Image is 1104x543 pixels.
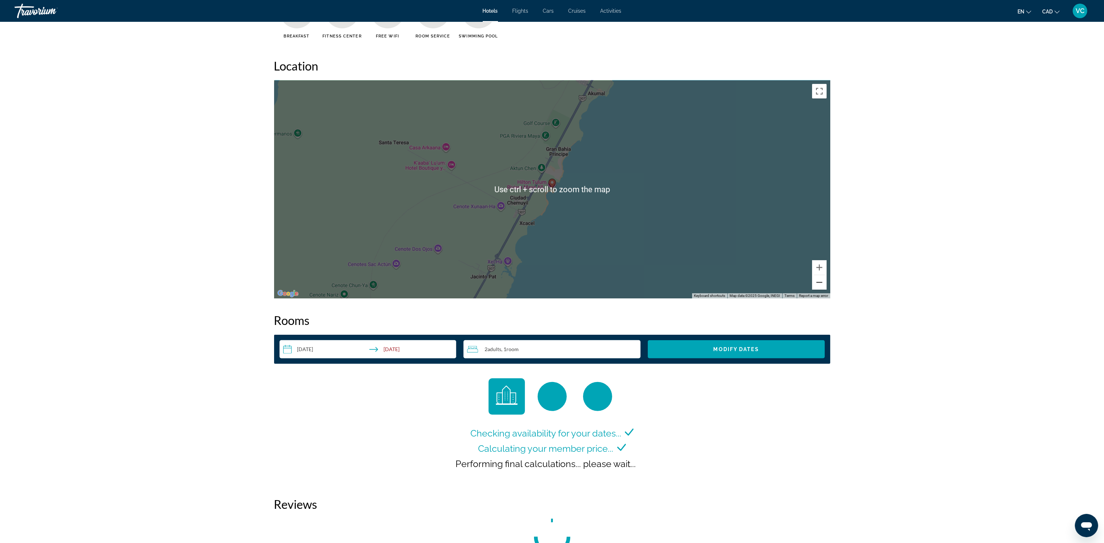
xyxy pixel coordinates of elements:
[284,34,310,39] span: Breakfast
[485,346,501,352] span: 2
[15,1,87,20] a: Travorium
[274,313,830,327] h2: Rooms
[812,275,827,290] button: Zoom out
[1042,6,1060,17] button: Change currency
[322,34,361,39] span: Fitness Center
[280,340,825,358] div: Search widget
[274,59,830,73] h2: Location
[456,458,636,469] span: Performing final calculations... please wait...
[799,294,828,298] a: Report a map error
[1075,514,1098,537] iframe: Button to launch messaging window
[569,8,586,14] a: Cruises
[470,428,621,439] span: Checking availability for your dates...
[694,293,725,298] button: Keyboard shortcuts
[376,34,399,39] span: Free WiFi
[812,84,827,98] button: Toggle fullscreen view
[784,294,795,298] a: Terms (opens in new tab)
[648,340,825,358] button: Modify Dates
[812,260,827,275] button: Zoom in
[1076,7,1084,15] span: VC
[1042,9,1053,15] span: CAD
[483,8,498,14] a: Hotels
[601,8,622,14] a: Activities
[463,340,641,358] button: Travelers: 2 adults, 0 children
[415,34,450,39] span: Room Service
[459,34,498,39] span: Swimming Pool
[1017,9,1024,15] span: en
[274,497,830,511] h2: Reviews
[280,340,457,358] button: Select check in and out date
[276,289,300,298] img: Google
[506,346,519,352] span: Room
[276,289,300,298] a: Open this area in Google Maps (opens a new window)
[1017,6,1031,17] button: Change language
[513,8,529,14] a: Flights
[487,346,501,352] span: Adults
[501,346,519,352] span: , 1
[1071,3,1089,19] button: User Menu
[543,8,554,14] a: Cars
[730,294,780,298] span: Map data ©2025 Google, INEGI
[478,443,614,454] span: Calculating your member price...
[714,346,759,352] span: Modify Dates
